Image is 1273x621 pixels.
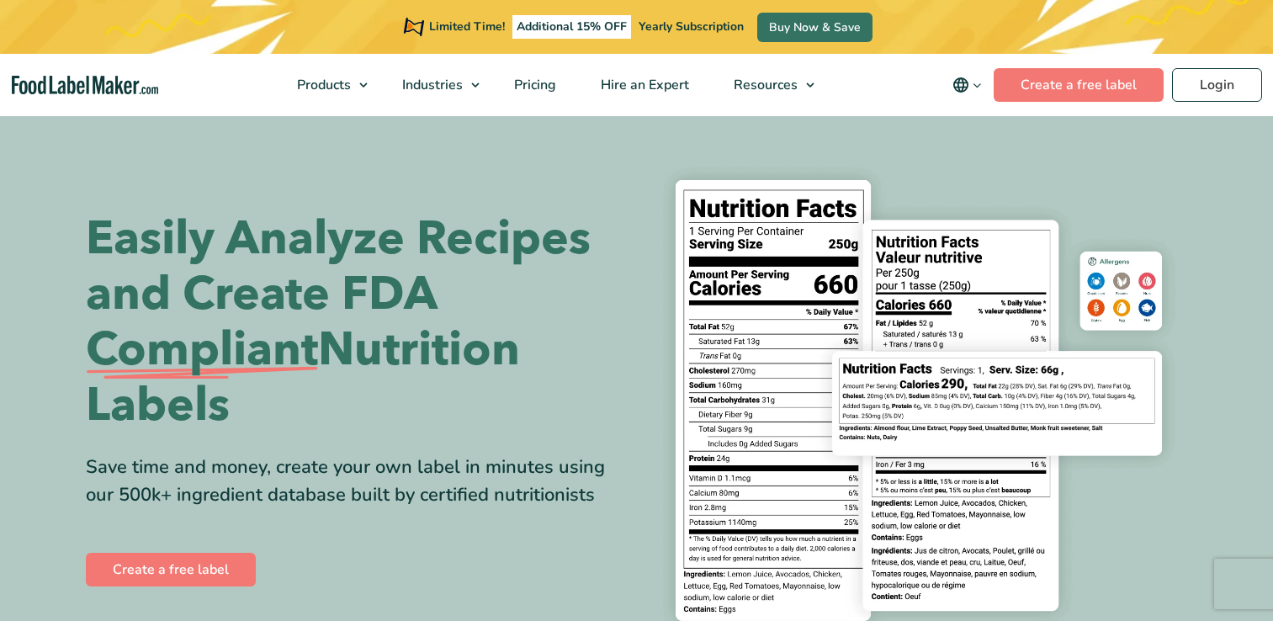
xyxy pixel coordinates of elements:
a: Pricing [492,54,575,116]
span: Yearly Subscription [639,19,744,34]
span: Industries [397,76,464,94]
a: Hire an Expert [579,54,708,116]
span: Pricing [509,76,558,94]
span: Resources [729,76,799,94]
div: Save time and money, create your own label in minutes using our 500k+ ingredient database built b... [86,454,624,509]
a: Create a free label [86,553,256,586]
span: Limited Time! [429,19,505,34]
span: Additional 15% OFF [512,15,631,39]
a: Products [275,54,376,116]
a: Create a free label [994,68,1164,102]
a: Resources [712,54,823,116]
a: Industries [380,54,488,116]
span: Hire an Expert [596,76,691,94]
span: Products [292,76,353,94]
a: Login [1172,68,1262,102]
h1: Easily Analyze Recipes and Create FDA Nutrition Labels [86,211,624,433]
a: Buy Now & Save [757,13,873,42]
span: Compliant [86,322,318,378]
